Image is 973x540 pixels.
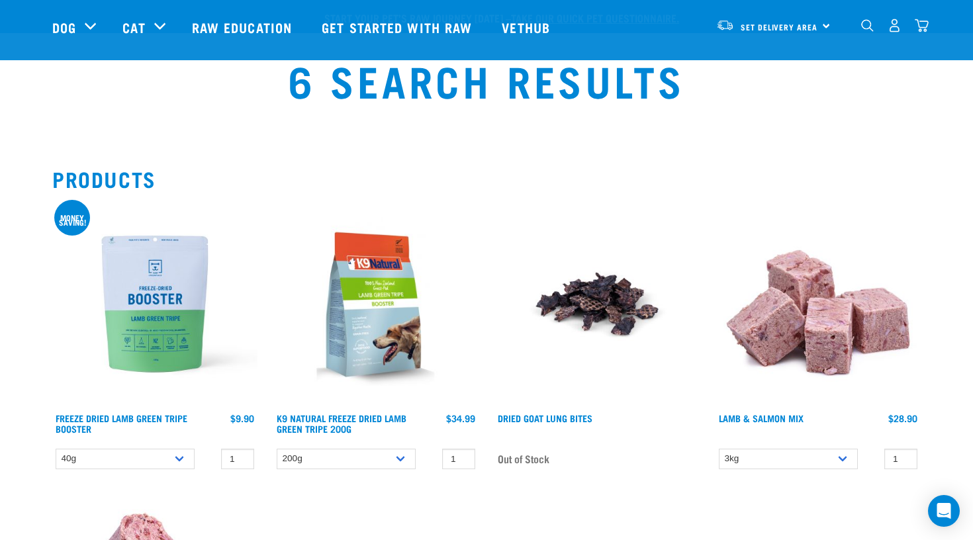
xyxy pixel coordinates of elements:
img: 1029 Lamb Salmon Mix 01 [716,201,921,406]
input: 1 [442,449,475,469]
div: $28.90 [888,413,917,424]
img: van-moving.png [716,19,734,31]
h1: 6 Search Results [186,56,787,103]
a: Cat [122,17,145,37]
img: user.png [888,19,902,32]
input: 1 [221,449,254,469]
span: Out of Stock [498,449,549,469]
div: Open Intercom Messenger [928,495,960,527]
h2: Products [52,167,921,191]
a: K9 Natural Freeze Dried Lamb Green Tripe 200g [277,416,406,431]
div: $34.99 [446,413,475,424]
img: Freeze Dried Lamb Green Tripe [52,201,257,406]
a: Vethub [488,1,567,54]
a: Freeze Dried Lamb Green Tripe Booster [56,416,187,431]
a: Dried Goat Lung Bites [498,416,592,420]
div: $9.90 [230,413,254,424]
a: Raw Education [179,1,308,54]
img: K9 Square [273,201,479,406]
div: Money saving! [54,215,90,224]
img: Venison Lung Bites [494,201,700,406]
input: 1 [884,449,917,469]
img: home-icon-1@2x.png [861,19,874,32]
span: Set Delivery Area [741,24,817,29]
a: Get started with Raw [308,1,488,54]
a: Dog [52,17,76,37]
a: Lamb & Salmon Mix [719,416,804,420]
img: home-icon@2x.png [915,19,929,32]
